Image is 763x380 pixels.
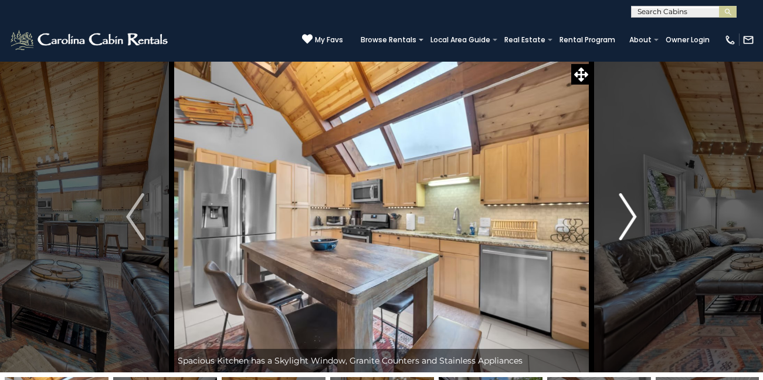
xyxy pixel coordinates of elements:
[554,32,621,48] a: Rental Program
[99,61,172,372] button: Previous
[355,32,422,48] a: Browse Rentals
[660,32,715,48] a: Owner Login
[315,35,343,45] span: My Favs
[172,349,592,372] div: Spacious Kitchen has a Skylight Window, Granite Counters and Stainless Appliances
[623,32,657,48] a: About
[425,32,496,48] a: Local Area Guide
[724,34,736,46] img: phone-regular-white.png
[591,61,664,372] button: Next
[302,33,343,46] a: My Favs
[9,28,171,52] img: White-1-2.png
[742,34,754,46] img: mail-regular-white.png
[619,193,636,240] img: arrow
[126,193,144,240] img: arrow
[499,32,551,48] a: Real Estate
